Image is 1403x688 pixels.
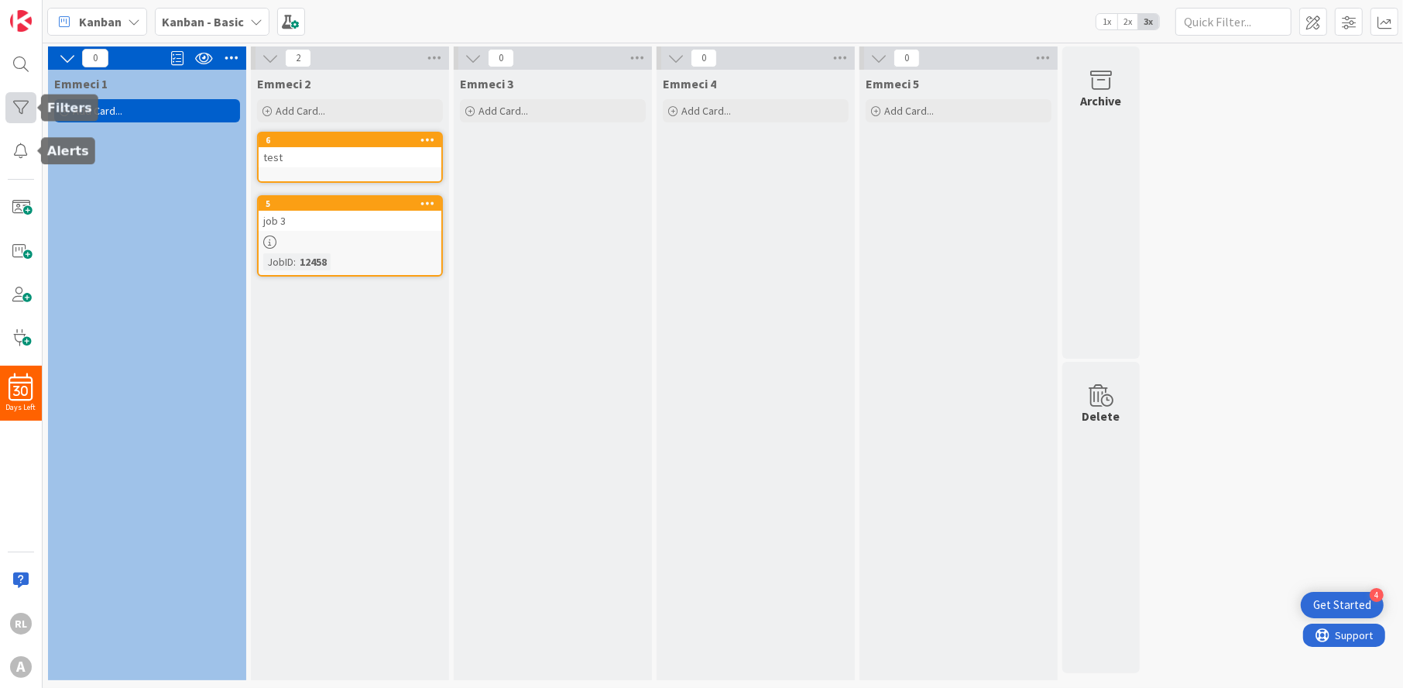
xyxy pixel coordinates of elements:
[259,197,441,211] div: 5
[33,2,70,21] span: Support
[266,198,441,209] div: 5
[259,147,441,167] div: test
[47,143,89,158] h5: Alerts
[866,76,919,91] span: Emmeci 5
[1175,8,1292,36] input: Quick Filter...
[293,253,296,270] span: :
[257,76,310,91] span: Emmeci 2
[263,253,293,270] div: JobID
[663,76,716,91] span: Emmeci 4
[894,49,920,67] span: 0
[10,613,32,635] div: RL
[296,253,331,270] div: 12458
[79,12,122,31] span: Kanban
[14,386,29,397] span: 30
[162,14,244,29] b: Kanban - Basic
[54,76,108,91] span: Emmeci 1
[1138,14,1159,29] span: 3x
[479,104,528,118] span: Add Card...
[1370,588,1384,602] div: 4
[82,49,108,67] span: 0
[47,101,92,115] h5: Filters
[1117,14,1138,29] span: 2x
[691,49,717,67] span: 0
[276,104,325,118] span: Add Card...
[488,49,514,67] span: 0
[266,135,441,146] div: 6
[1082,407,1120,425] div: Delete
[460,76,513,91] span: Emmeci 3
[10,10,32,32] img: Visit kanbanzone.com
[259,197,441,231] div: 5job 3
[259,133,441,167] div: 6test
[681,104,731,118] span: Add Card...
[884,104,934,118] span: Add Card...
[259,133,441,147] div: 6
[1096,14,1117,29] span: 1x
[285,49,311,67] span: 2
[1313,597,1371,613] div: Get Started
[10,656,32,678] div: A
[1301,592,1384,618] div: Open Get Started checklist, remaining modules: 4
[259,211,441,231] div: job 3
[1081,91,1122,110] div: Archive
